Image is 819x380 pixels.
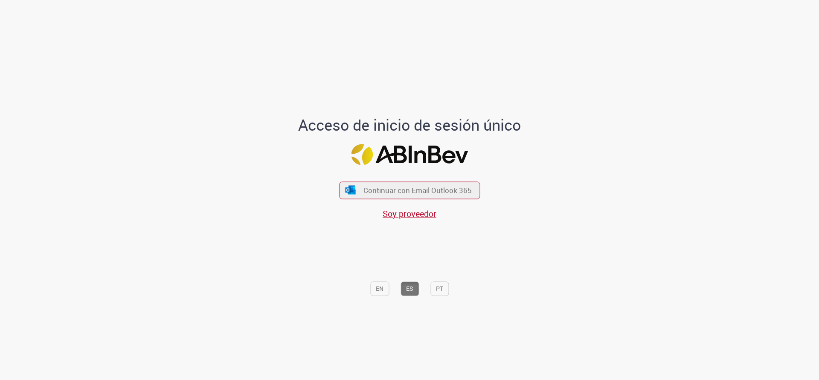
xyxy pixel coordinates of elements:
button: EN [370,282,389,296]
span: Continuar con Email Outlook 365 [363,185,472,195]
button: ES [401,282,419,296]
img: Logo ABInBev [351,144,468,165]
a: Soy proveedor [383,208,436,219]
img: ícone Azure/Microsoft 360 [345,185,357,194]
button: PT [430,282,449,296]
button: ícone Azure/Microsoft 360 Continuar con Email Outlook 365 [339,181,480,199]
h1: Acceso de inicio de sesión único [291,117,528,134]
